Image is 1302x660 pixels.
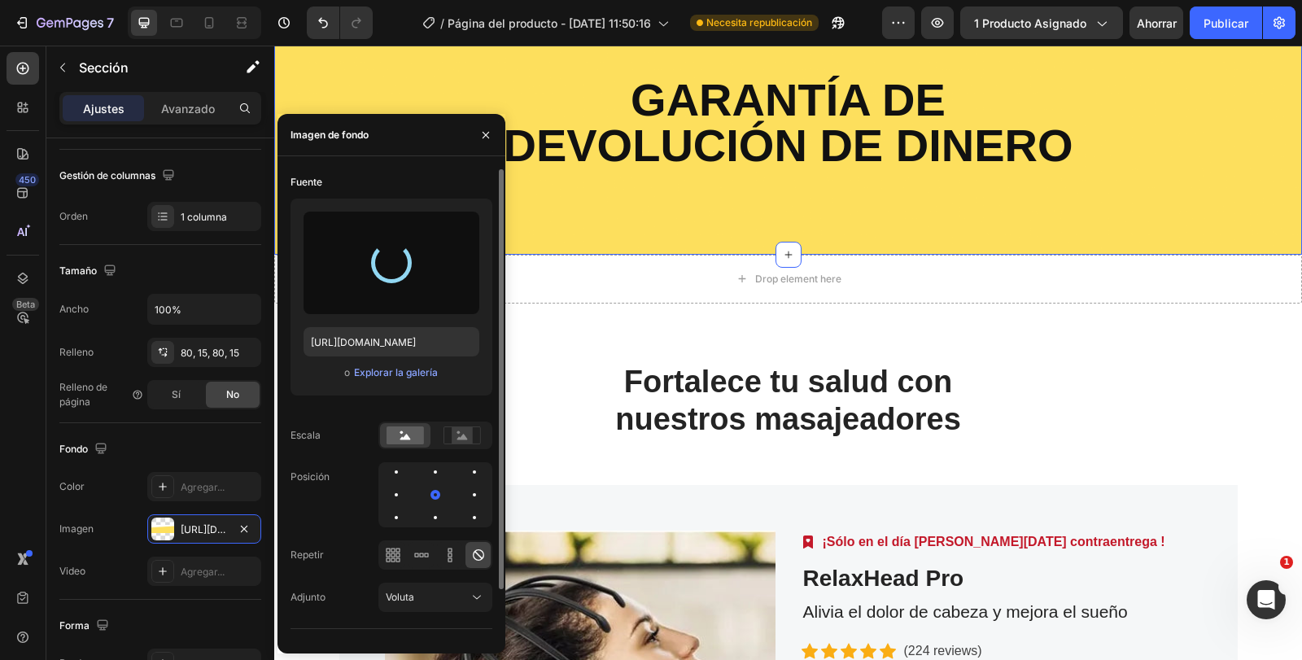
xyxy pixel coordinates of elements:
[59,303,89,315] font: Ancho
[16,299,35,310] font: Beta
[226,388,239,400] font: No
[527,514,918,552] h2: RelaxHead Pro
[291,429,321,441] font: Escala
[59,443,88,455] font: Fondo
[148,295,260,324] input: Auto
[229,317,799,394] h2: Fortalece tu salud con nuestros masajeadores
[181,523,286,535] font: [URL][DOMAIN_NAME]
[706,16,812,28] font: Necesita republicación
[59,169,155,181] font: Gestión de columnas
[354,366,438,378] font: Explorar la galería
[291,129,369,141] font: Imagen de fondo
[1283,557,1290,567] font: 1
[548,487,891,506] p: ¡Sólo en el día [PERSON_NAME][DATE] contraentrega !
[440,16,444,30] font: /
[448,16,651,30] font: Página del producto - [DATE] 11:50:16
[291,470,330,483] font: Posición
[59,480,85,492] font: Color
[291,591,325,603] font: Adjunto
[960,7,1123,39] button: 1 producto asignado
[529,553,916,579] p: Alivia el dolor de cabeza y mejora el sueño
[172,388,181,400] font: Sí
[59,381,107,408] font: Relleno de página
[1190,7,1262,39] button: Publicar
[19,174,36,186] font: 450
[59,346,94,358] font: Relleno
[7,7,121,39] button: 7
[181,566,225,578] font: Agregar...
[1129,7,1183,39] button: Ahorrar
[291,176,322,188] font: Fuente
[59,210,88,222] font: Orden
[304,327,479,356] input: https://ejemplo.com/imagen.jpg
[344,366,350,378] font: o
[181,347,239,359] font: 80, 15, 80, 15
[1137,16,1177,30] font: Ahorrar
[59,619,90,632] font: Forma
[378,583,492,612] button: Voluta
[1247,580,1286,619] iframe: Chat en vivo de Intercom
[59,522,94,535] font: Imagen
[161,102,215,116] font: Avanzado
[527,490,540,503] img: Alt Image
[481,227,567,240] div: Drop element here
[107,15,114,31] font: 7
[630,596,708,615] p: (224 reviews)
[79,59,129,76] font: Sección
[291,549,324,561] font: Repetir
[83,102,125,116] font: Ajustes
[59,565,85,577] font: Video
[1204,16,1248,30] font: Publicar
[386,591,414,603] font: Voluta
[274,46,1302,660] iframe: Área de diseño
[79,58,212,77] p: Sección
[59,264,97,277] font: Tamaño
[974,16,1086,30] font: 1 producto asignado
[353,365,439,381] button: Explorar la galería
[181,211,227,223] font: 1 columna
[181,481,225,493] font: Agregar...
[307,7,373,39] div: Deshacer/Rehacer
